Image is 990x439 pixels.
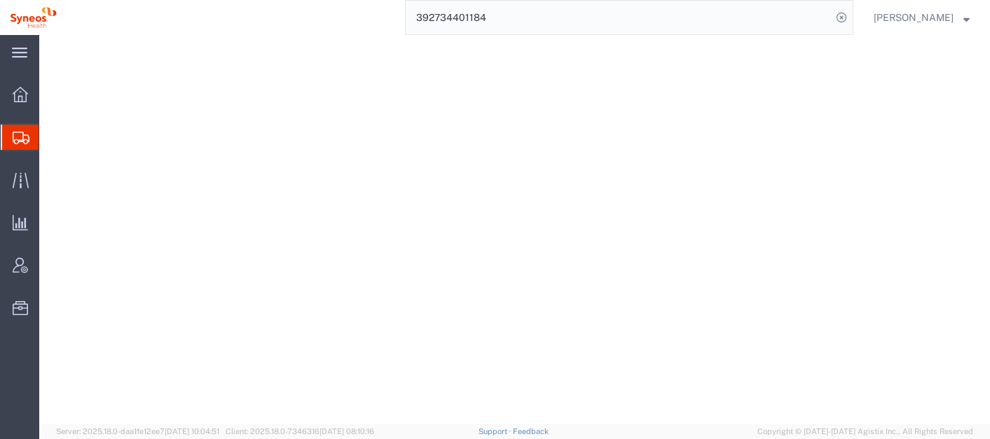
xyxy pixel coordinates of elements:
[319,427,374,435] span: [DATE] 08:10:16
[56,427,219,435] span: Server: 2025.18.0-daa1fe12ee7
[513,427,549,435] a: Feedback
[873,9,970,26] button: [PERSON_NAME]
[39,35,990,424] iframe: FS Legacy Container
[874,10,954,25] span: Julie Ryan
[10,7,57,28] img: logo
[479,427,514,435] a: Support
[165,427,219,435] span: [DATE] 10:04:51
[757,426,973,438] span: Copyright © [DATE]-[DATE] Agistix Inc., All Rights Reserved
[226,427,374,435] span: Client: 2025.18.0-7346316
[406,1,832,34] input: Search for shipment number, reference number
